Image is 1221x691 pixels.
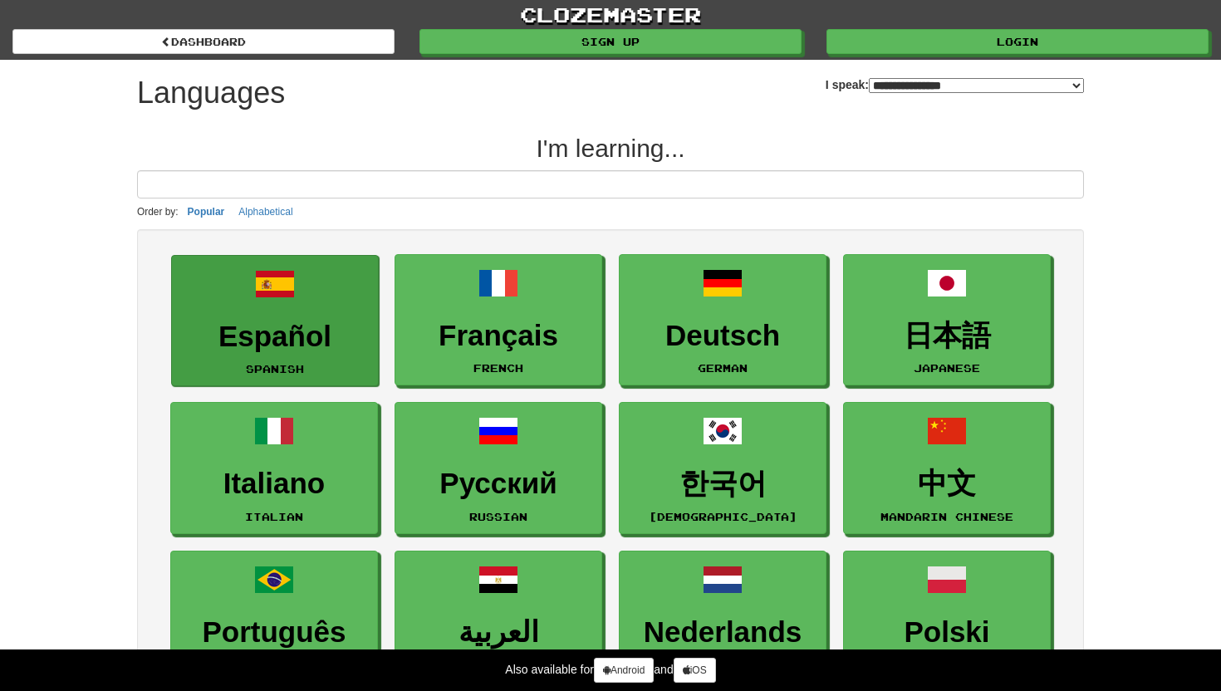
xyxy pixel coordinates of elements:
[137,206,179,218] small: Order by:
[170,402,378,534] a: ItalianoItalian
[628,320,817,352] h3: Deutsch
[852,468,1042,500] h3: 中文
[843,402,1051,534] a: 中文Mandarin Chinese
[628,616,817,649] h3: Nederlands
[880,511,1013,522] small: Mandarin Chinese
[404,320,593,352] h3: Français
[843,551,1051,683] a: PolskiPolish
[419,29,802,54] a: Sign up
[619,551,826,683] a: NederlandsDutch
[179,616,369,649] h3: Português
[395,402,602,534] a: РусскийRussian
[404,468,593,500] h3: Русский
[698,362,748,374] small: German
[843,254,1051,386] a: 日本語Japanese
[826,76,1084,93] label: I speak:
[170,551,378,683] a: PortuguêsPortuguese
[826,29,1209,54] a: Login
[245,511,303,522] small: Italian
[619,402,826,534] a: 한국어[DEMOGRAPHIC_DATA]
[137,76,285,110] h1: Languages
[404,616,593,649] h3: العربية
[233,203,297,221] button: Alphabetical
[594,658,654,683] a: Android
[869,78,1084,93] select: I speak:
[469,511,527,522] small: Russian
[473,362,523,374] small: French
[852,616,1042,649] h3: Polski
[395,254,602,386] a: FrançaisFrench
[246,363,304,375] small: Spanish
[180,321,370,353] h3: Español
[171,255,379,387] a: EspañolSpanish
[183,203,230,221] button: Popular
[852,320,1042,352] h3: 日本語
[12,29,395,54] a: dashboard
[914,362,980,374] small: Japanese
[649,511,797,522] small: [DEMOGRAPHIC_DATA]
[179,468,369,500] h3: Italiano
[137,135,1084,162] h2: I'm learning...
[395,551,602,683] a: العربيةArabic
[674,658,716,683] a: iOS
[628,468,817,500] h3: 한국어
[619,254,826,386] a: DeutschGerman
